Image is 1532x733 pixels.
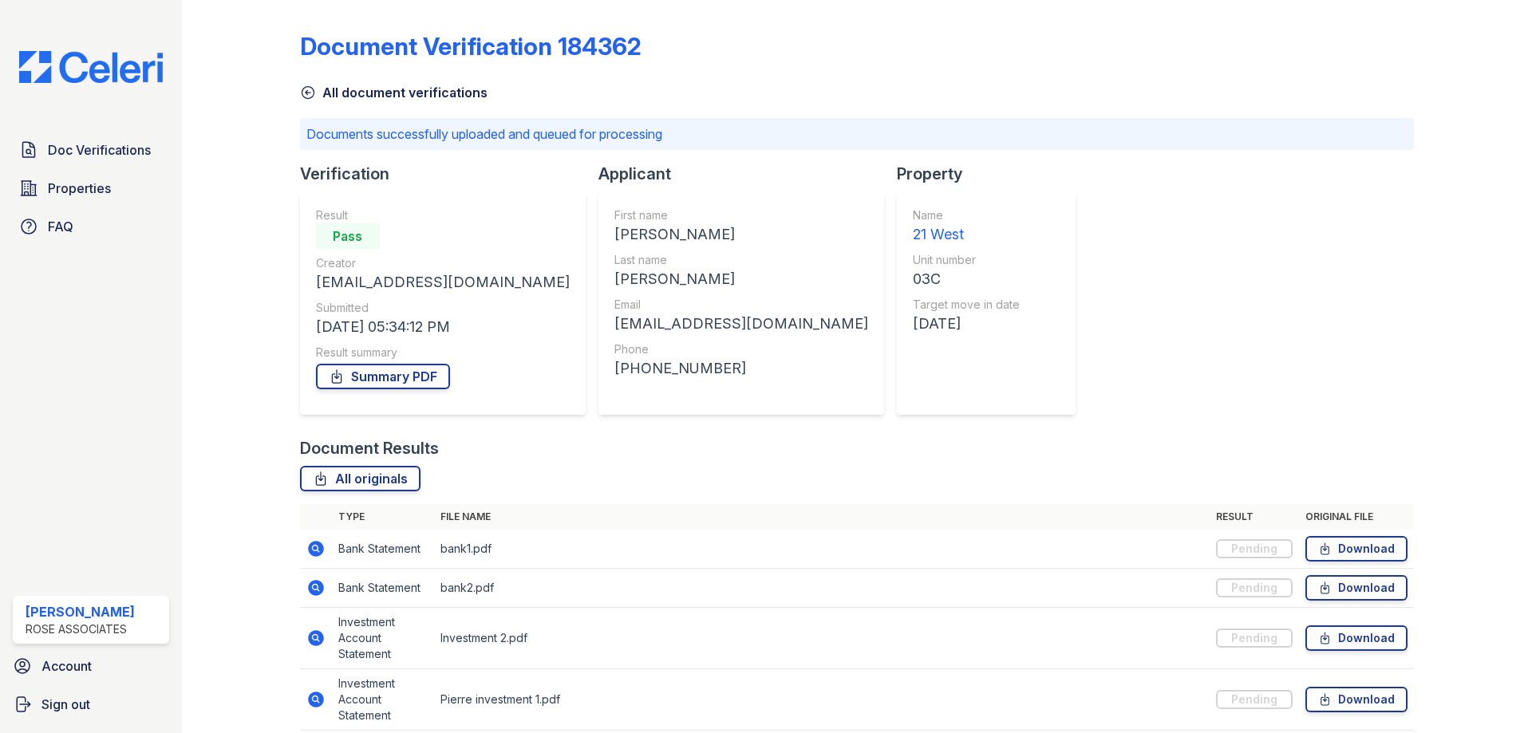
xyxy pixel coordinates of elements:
td: Investment Account Statement [332,608,434,669]
div: Result [316,207,570,223]
th: Result [1210,504,1299,530]
td: Investment Account Statement [332,669,434,731]
div: [DATE] 05:34:12 PM [316,316,570,338]
th: Type [332,504,434,530]
p: Documents successfully uploaded and queued for processing [306,124,1408,144]
td: Pierre investment 1.pdf [434,669,1210,731]
a: Download [1305,575,1408,601]
div: Pending [1216,578,1293,597]
a: Summary PDF [316,364,450,389]
div: Submitted [316,300,570,316]
div: Unit number [913,252,1020,268]
td: Bank Statement [332,530,434,569]
a: Name 21 West [913,207,1020,246]
a: Download [1305,536,1408,562]
div: Last name [614,252,868,268]
td: bank1.pdf [434,530,1210,569]
div: Pending [1216,690,1293,709]
span: Doc Verifications [48,140,151,160]
div: Pending [1216,629,1293,648]
div: [EMAIL_ADDRESS][DOMAIN_NAME] [614,313,868,335]
div: Rose Associates [26,621,135,637]
td: bank2.pdf [434,569,1210,608]
div: First name [614,207,868,223]
div: Creator [316,255,570,271]
div: 21 West [913,223,1020,246]
div: Applicant [598,163,897,185]
td: Bank Statement [332,569,434,608]
a: Download [1305,625,1408,651]
div: [PERSON_NAME] [614,268,868,290]
td: Investment 2.pdf [434,608,1210,669]
a: All originals [300,466,421,491]
div: Document Verification 184362 [300,32,642,61]
a: All document verifications [300,83,488,102]
span: Properties [48,179,111,198]
span: FAQ [48,217,73,236]
div: Property [897,163,1088,185]
div: 03C [913,268,1020,290]
div: [EMAIL_ADDRESS][DOMAIN_NAME] [316,271,570,294]
span: Sign out [41,695,90,714]
a: Doc Verifications [13,134,169,166]
div: Name [913,207,1020,223]
a: Account [6,650,176,682]
a: FAQ [13,211,169,242]
div: Phone [614,341,868,357]
a: Sign out [6,688,176,720]
th: Original file [1299,504,1414,530]
span: Account [41,656,92,676]
div: [PHONE_NUMBER] [614,357,868,380]
div: Result summary [316,345,570,361]
div: [DATE] [913,313,1020,335]
a: Properties [13,172,169,204]
th: File name [434,504,1210,530]
a: Download [1305,687,1408,712]
div: Document Results [300,437,439,459]
div: Verification [300,163,598,185]
div: [PERSON_NAME] [614,223,868,246]
img: CE_Logo_Blue-a8612792a0a2168367f1c8372b55b34899dd931a85d93a1a3d3e32e68fde9ad4.png [6,51,176,83]
div: Email [614,297,868,313]
div: [PERSON_NAME] [26,602,135,621]
div: Pending [1216,539,1293,558]
div: Target move in date [913,297,1020,313]
div: Pass [316,223,380,249]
